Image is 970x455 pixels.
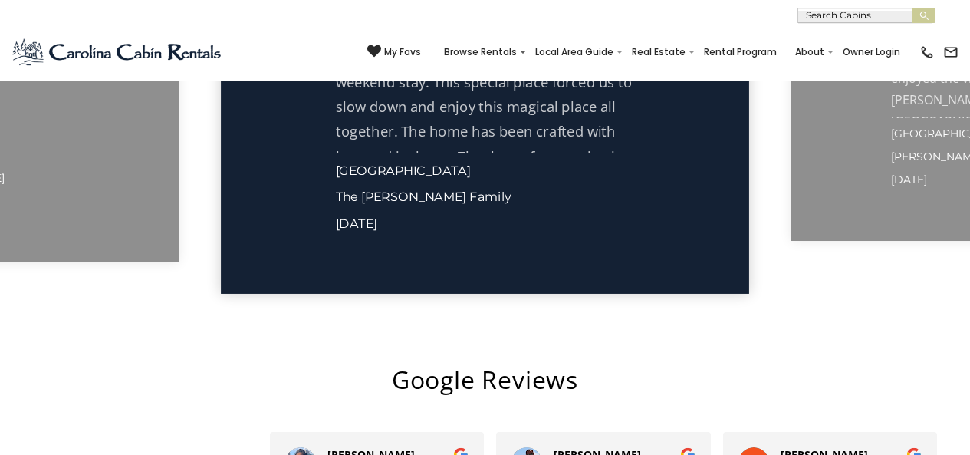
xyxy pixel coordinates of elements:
[528,41,621,63] a: Local Area Guide
[384,45,421,59] span: My Favs
[696,41,784,63] a: Rental Program
[436,41,524,63] a: Browse Rentals
[336,189,512,205] span: The [PERSON_NAME] Family
[367,45,421,60] a: My Favs
[788,41,832,63] a: About
[336,215,377,231] span: [DATE]
[624,41,693,63] a: Real Estate
[12,37,224,68] img: Blue-2.png
[891,173,927,186] span: [DATE]
[12,362,958,397] h2: Google Reviews
[835,41,908,63] a: Owner Login
[336,162,471,178] a: [GEOGRAPHIC_DATA]
[919,45,935,60] img: phone-regular-black.png
[943,45,958,60] img: mail-regular-black.png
